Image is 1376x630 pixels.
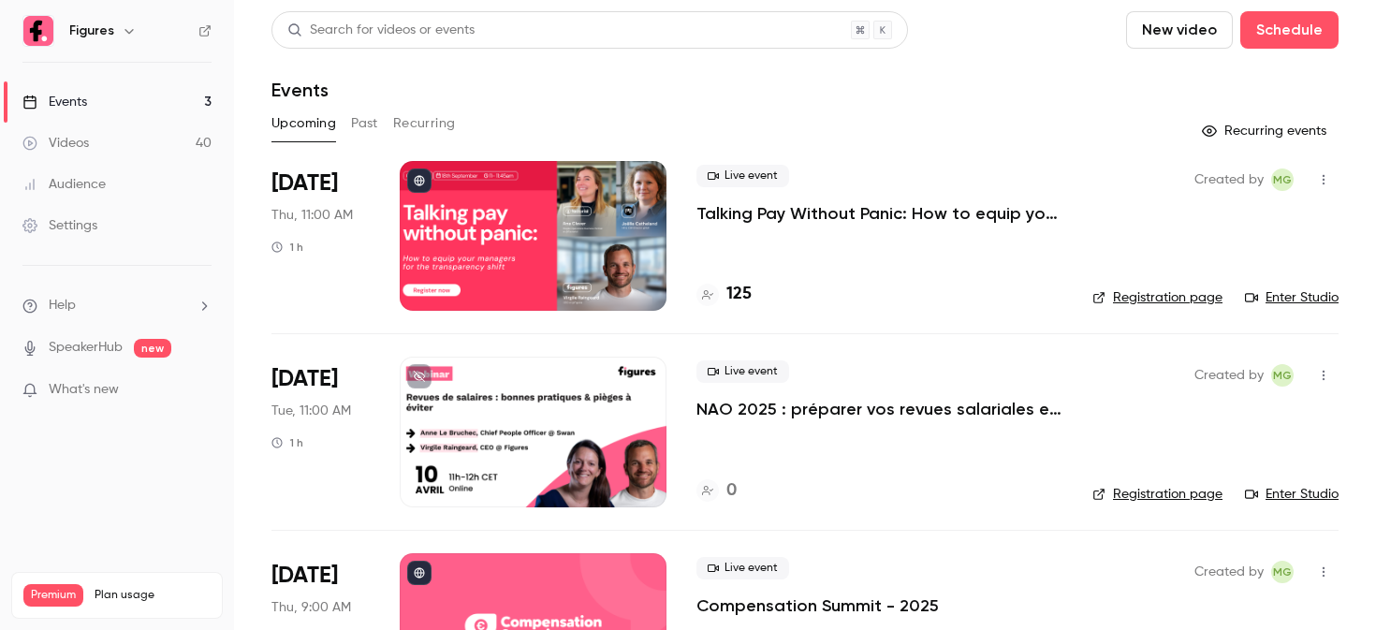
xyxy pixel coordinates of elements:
[1092,288,1222,307] a: Registration page
[49,296,76,315] span: Help
[22,134,89,153] div: Videos
[696,165,789,187] span: Live event
[726,282,752,307] h4: 125
[1092,485,1222,504] a: Registration page
[23,16,53,46] img: Figures
[1194,168,1264,191] span: Created by
[351,109,378,139] button: Past
[271,364,338,394] span: [DATE]
[1126,11,1233,49] button: New video
[95,588,211,603] span: Plan usage
[1273,168,1292,191] span: MG
[696,202,1062,225] a: Talking Pay Without Panic: How to equip your managers for the transparency shift
[696,594,939,617] a: Compensation Summit - 2025
[1271,364,1294,387] span: Mégane Gateau
[271,161,370,311] div: Sep 18 Thu, 11:00 AM (Europe/Paris)
[271,79,329,101] h1: Events
[1240,11,1339,49] button: Schedule
[22,296,212,315] li: help-dropdown-opener
[22,216,97,235] div: Settings
[271,240,303,255] div: 1 h
[696,398,1062,420] a: NAO 2025 : préparer vos revues salariales et renforcer le dialogue social
[1271,561,1294,583] span: Mégane Gateau
[271,357,370,506] div: Oct 7 Tue, 11:00 AM (Europe/Paris)
[271,435,303,450] div: 1 h
[22,93,87,111] div: Events
[49,380,119,400] span: What's new
[23,584,83,607] span: Premium
[22,175,106,194] div: Audience
[1273,561,1292,583] span: MG
[1271,168,1294,191] span: Mégane Gateau
[271,168,338,198] span: [DATE]
[696,478,737,504] a: 0
[287,21,475,40] div: Search for videos or events
[134,339,171,358] span: new
[696,360,789,383] span: Live event
[271,402,351,420] span: Tue, 11:00 AM
[189,382,212,399] iframe: Noticeable Trigger
[271,206,353,225] span: Thu, 11:00 AM
[271,109,336,139] button: Upcoming
[1194,561,1264,583] span: Created by
[49,338,123,358] a: SpeakerHub
[696,557,789,579] span: Live event
[1245,485,1339,504] a: Enter Studio
[696,282,752,307] a: 125
[1273,364,1292,387] span: MG
[1194,364,1264,387] span: Created by
[271,561,338,591] span: [DATE]
[1193,116,1339,146] button: Recurring events
[1245,288,1339,307] a: Enter Studio
[393,109,456,139] button: Recurring
[726,478,737,504] h4: 0
[271,598,351,617] span: Thu, 9:00 AM
[69,22,114,40] h6: Figures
